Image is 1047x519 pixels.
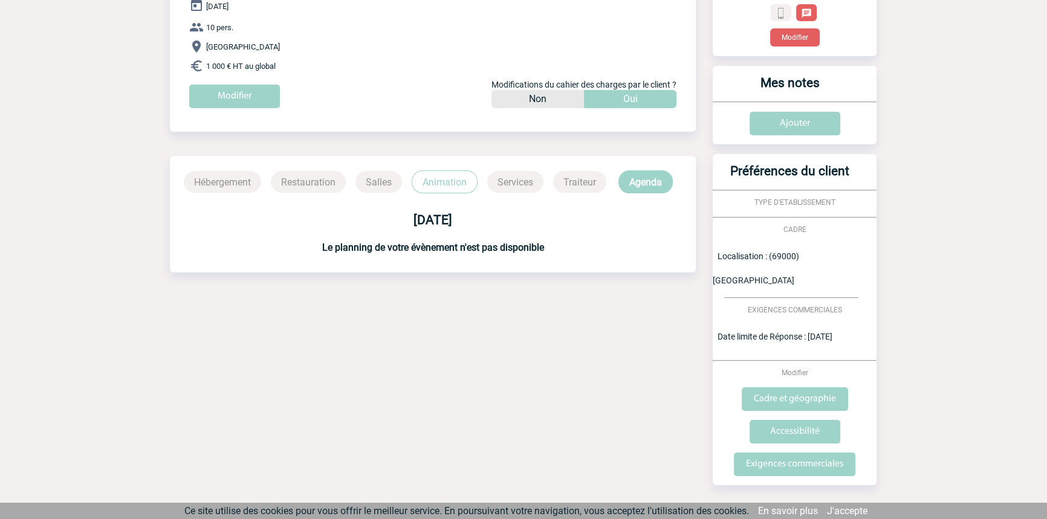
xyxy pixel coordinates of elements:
span: Modifications du cahier des charges par le client ? [491,80,676,89]
input: Cadre et géographie [742,387,848,411]
p: Hébergement [184,171,261,193]
span: [DATE] [206,2,229,11]
input: Ajouter [750,112,840,135]
button: Modifier [770,28,820,47]
p: Animation [412,170,478,193]
p: Oui [623,90,638,108]
span: Modifier [782,369,808,377]
a: En savoir plus [758,505,818,517]
p: Non [529,90,546,108]
span: [GEOGRAPHIC_DATA] [206,42,280,51]
span: Ce site utilise des cookies pour vous offrir le meilleur service. En poursuivant votre navigation... [184,505,749,517]
p: Traiteur [553,171,606,193]
span: 1 000 € HT au global [206,62,276,71]
input: Accessibilité [750,420,840,443]
p: Restauration [271,171,346,193]
img: portable.png [776,8,786,19]
h3: Le planning de votre évènement n'est pas disponible [170,242,696,253]
span: CADRE [783,225,806,234]
a: J'accepte [827,505,867,517]
p: Salles [355,171,402,193]
p: Agenda [618,170,673,193]
input: Exigences commerciales [734,453,855,476]
h3: Préférences du client [718,164,862,190]
span: Localisation : (69000) [GEOGRAPHIC_DATA] [713,251,799,285]
p: Services [487,171,543,193]
span: 10 pers. [206,23,233,32]
span: Date limite de Réponse : [DATE] [718,332,832,341]
span: EXIGENCES COMMERCIALES [748,306,842,314]
input: Modifier [189,85,280,108]
span: TYPE D'ETABLISSEMENT [754,198,835,207]
b: [DATE] [413,213,452,227]
img: chat-24-px-w.png [801,8,812,19]
h3: Mes notes [718,76,862,102]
